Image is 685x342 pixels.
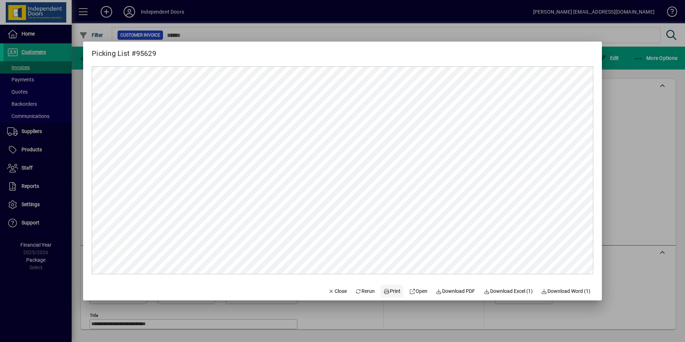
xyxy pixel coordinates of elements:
h2: Picking List #95629 [83,42,165,59]
span: Download PDF [436,288,475,295]
a: Open [406,285,430,298]
span: Close [328,288,347,295]
span: Rerun [355,288,375,295]
span: Open [409,288,427,295]
span: Print [383,288,401,295]
span: Download Word (1) [541,288,591,295]
button: Close [325,285,350,298]
button: Print [380,285,403,298]
button: Download Word (1) [538,285,594,298]
a: Download PDF [433,285,478,298]
button: Download Excel (1) [481,285,536,298]
span: Download Excel (1) [484,288,533,295]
